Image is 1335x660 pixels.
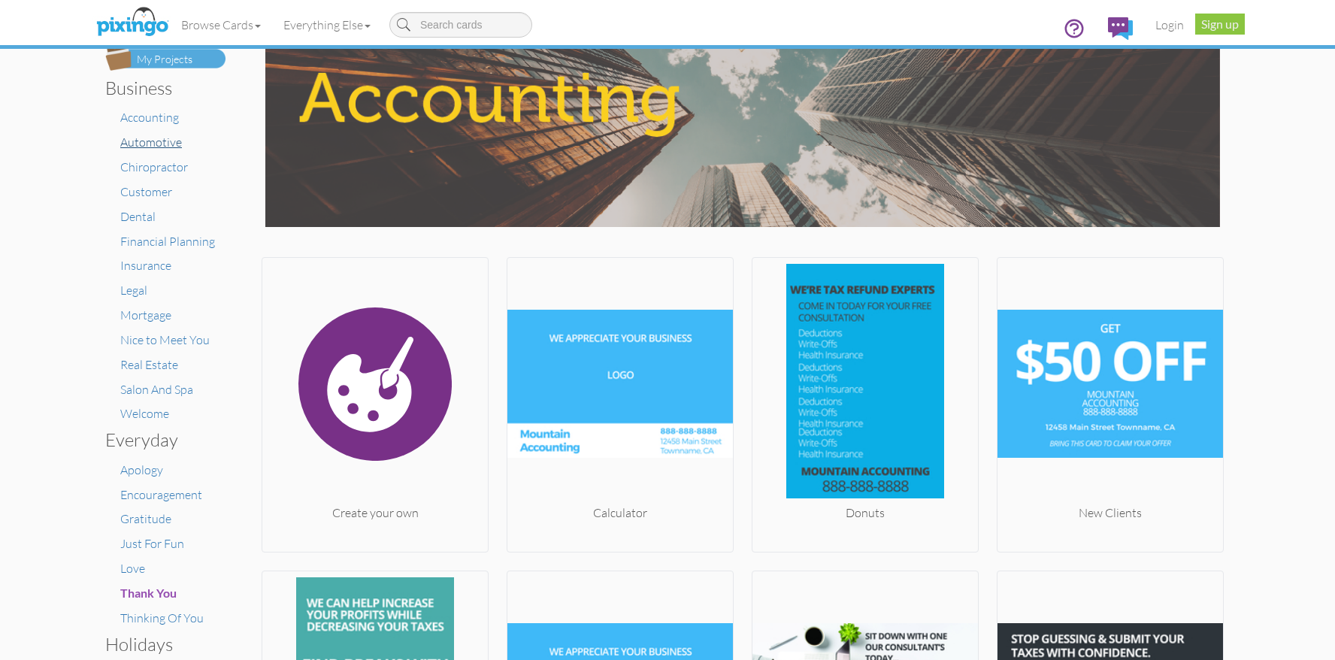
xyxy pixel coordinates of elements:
[389,12,532,38] input: Search cards
[752,264,978,504] img: 20181019-000150-416725c0-250.jpg
[120,406,169,421] a: Welcome
[272,6,382,44] a: Everything Else
[120,462,163,477] a: Apology
[120,258,171,273] a: Insurance
[507,504,733,522] div: Calculator
[262,264,488,504] img: create.svg
[120,135,182,150] a: Automotive
[170,6,272,44] a: Browse Cards
[1195,14,1245,35] a: Sign up
[262,504,488,522] div: Create your own
[120,159,188,174] a: Chiropractor
[120,586,177,601] a: Thank You
[752,504,978,522] div: Donuts
[120,487,202,502] a: Encouragement
[120,382,193,397] a: Salon And Spa
[105,430,214,450] h3: Everyday
[120,357,178,372] a: Real Estate
[120,561,145,576] a: Love
[120,234,215,249] a: Financial Planning
[997,264,1223,504] img: 20181018-024552-0a0393a9-250.jpg
[120,586,177,600] span: Thank You
[120,184,172,199] a: Customer
[120,209,156,224] a: Dental
[1144,6,1195,44] a: Login
[1108,17,1133,40] img: comments.svg
[120,332,210,347] a: Nice to Meet You
[105,78,214,98] h3: Business
[105,634,214,654] h3: Holidays
[120,283,147,298] a: Legal
[120,536,184,551] a: Just For Fun
[120,110,179,125] a: Accounting
[120,511,171,526] a: Gratitude
[120,307,171,322] a: Mortgage
[92,4,172,41] img: pixingo logo
[507,264,733,504] img: 20181016-115554-786835df-250.jpg
[120,610,204,625] a: Thinking Of You
[997,504,1223,522] div: New Clients
[137,52,192,68] div: My Projects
